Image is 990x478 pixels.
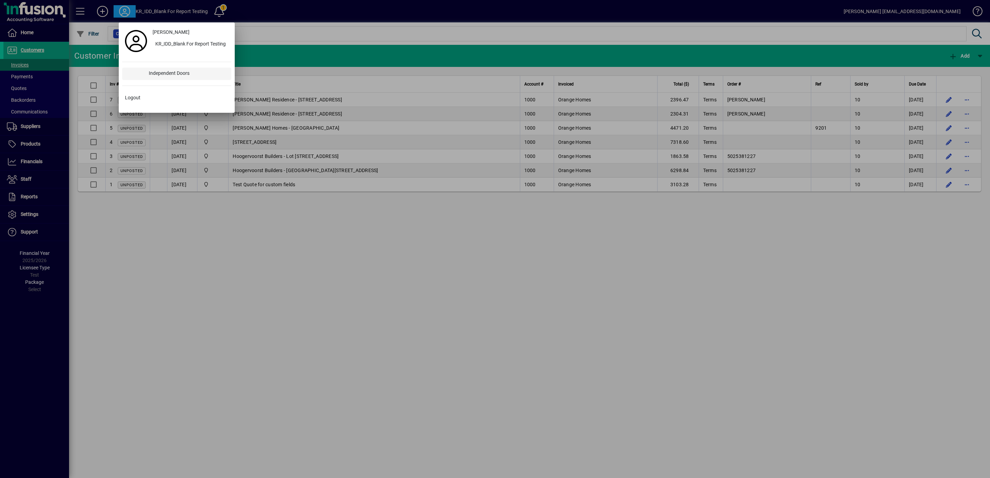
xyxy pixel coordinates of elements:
a: Profile [122,35,150,47]
a: [PERSON_NAME] [150,26,231,38]
div: Independent Doors [143,68,231,80]
button: Logout [122,91,231,104]
span: Logout [125,94,140,101]
button: KR_IDD_Blank For Report Testing [150,38,231,51]
button: Independent Doors [122,68,231,80]
span: [PERSON_NAME] [153,29,190,36]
